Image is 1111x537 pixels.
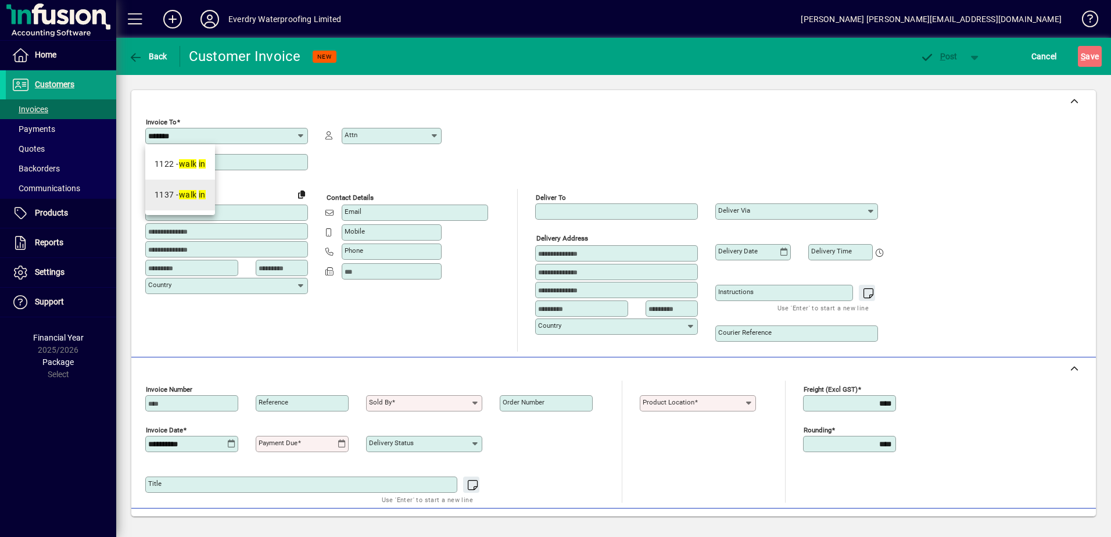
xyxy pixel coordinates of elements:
span: Customers [35,80,74,89]
mat-label: Delivery status [369,439,414,447]
span: S [1081,52,1085,61]
div: 1137 - [155,189,206,201]
button: Cancel [1028,46,1060,67]
mat-label: Order number [503,398,544,406]
span: NEW [317,53,332,60]
em: walk [179,159,197,169]
mat-label: Reference [259,398,288,406]
mat-label: Invoice date [146,426,183,434]
button: Post [914,46,963,67]
mat-option: 1137 - walk in [145,180,215,210]
mat-label: Delivery date [718,247,758,255]
a: Invoices [6,99,116,119]
em: walk [179,190,197,199]
button: Back [126,46,170,67]
mat-label: Deliver To [536,194,566,202]
span: Package [42,357,74,367]
mat-label: Instructions [718,288,754,296]
div: 1122 - [155,158,206,170]
span: Backorders [12,164,60,173]
mat-label: Attn [345,131,357,139]
a: Reports [6,228,116,257]
mat-label: Product location [643,398,694,406]
span: Quotes [12,144,45,153]
a: Support [6,288,116,317]
span: Products [35,208,68,217]
em: in [199,190,206,199]
a: Payments [6,119,116,139]
button: Save [1078,46,1102,67]
div: Customer Invoice [189,47,301,66]
a: Communications [6,178,116,198]
div: [PERSON_NAME] [PERSON_NAME][EMAIL_ADDRESS][DOMAIN_NAME] [801,10,1062,28]
span: Financial Year [33,333,84,342]
span: Cancel [1031,47,1057,66]
span: Invoices [12,105,48,114]
mat-option: 1122 - walk in [145,149,215,180]
span: Settings [35,267,64,277]
a: Products [6,199,116,228]
mat-label: Payment due [259,439,298,447]
button: Add [154,9,191,30]
a: Settings [6,258,116,287]
mat-label: Rounding [804,426,832,434]
mat-label: Invoice To [146,118,177,126]
button: Product [1011,514,1070,535]
span: Home [35,50,56,59]
button: Copy to Delivery address [292,185,311,203]
span: Product [1017,515,1064,534]
mat-label: Email [345,207,361,216]
mat-label: Country [148,281,171,289]
a: Quotes [6,139,116,159]
button: Profile [191,9,228,30]
span: Payments [12,124,55,134]
mat-label: Deliver via [718,206,750,214]
span: P [940,52,945,61]
mat-hint: Use 'Enter' to start a new line [382,493,473,506]
div: Everdry Waterproofing Limited [228,10,341,28]
mat-label: Title [148,479,162,488]
mat-label: Phone [345,246,363,255]
mat-label: Mobile [345,227,365,235]
a: Knowledge Base [1073,2,1096,40]
span: Back [128,52,167,61]
mat-label: Delivery time [811,247,852,255]
mat-label: Sold by [369,398,392,406]
span: Reports [35,238,63,247]
mat-label: Courier Reference [718,328,772,336]
em: in [199,159,206,169]
span: ost [920,52,958,61]
mat-hint: Use 'Enter' to start a new line [777,301,869,314]
mat-label: Freight (excl GST) [804,385,858,393]
app-page-header-button: Back [116,46,180,67]
span: ave [1081,47,1099,66]
a: Backorders [6,159,116,178]
mat-label: Invoice number [146,385,192,393]
a: Home [6,41,116,70]
mat-label: Country [538,321,561,330]
span: Support [35,297,64,306]
span: Communications [12,184,80,193]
